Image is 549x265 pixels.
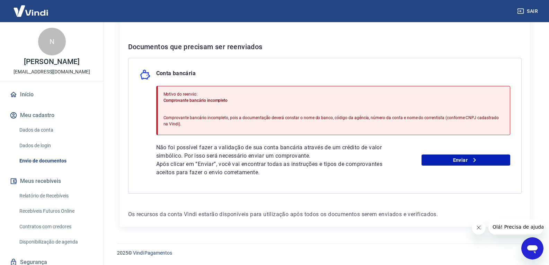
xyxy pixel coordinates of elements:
a: Início [8,87,95,102]
button: Sair [516,5,541,18]
a: Recebíveis Futuros Online [17,204,95,218]
span: Olá! Precisa de ajuda? [4,5,58,10]
button: Meu cadastro [8,108,95,123]
span: Comprovante bancário incompleto [163,98,228,103]
p: Motivo do reenvio: [163,91,504,97]
iframe: Botão para abrir a janela de mensagens [521,237,543,259]
p: [PERSON_NAME] [24,58,79,65]
p: Conta bancária [156,69,196,80]
a: Contratos com credores [17,220,95,234]
a: Dados da conta [17,123,95,137]
a: Envio de documentos [17,154,95,168]
h6: Documentos que precisam ser reenviados [128,41,522,52]
p: Não foi possível fazer a validação de sua conta bancária através de um crédito de valor simbólico... [156,143,386,160]
iframe: Mensagem da empresa [488,219,543,235]
p: 2025 © [117,249,532,257]
img: money_pork.0c50a358b6dafb15dddc3eea48f23780.svg [140,69,151,80]
a: Relatório de Recebíveis [17,189,95,203]
a: Dados de login [17,139,95,153]
p: [EMAIL_ADDRESS][DOMAIN_NAME] [14,68,90,76]
div: N [38,28,66,55]
button: Meus recebíveis [8,174,95,189]
a: Vindi Pagamentos [133,250,172,256]
a: Enviar [422,154,510,166]
a: Disponibilização de agenda [17,235,95,249]
img: Vindi [8,0,53,21]
p: Comprovante bancário incompleto, pois a documentação deverá constar o nome do banco, código da ag... [163,115,504,127]
p: Após clicar em “Enviar”, você vai encontrar todas as instruções e tipos de comprovantes aceitos p... [156,160,386,177]
p: Os recursos da conta Vindi estarão disponíveis para utilização após todos os documentos serem env... [128,210,522,219]
iframe: Fechar mensagem [472,221,486,235]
